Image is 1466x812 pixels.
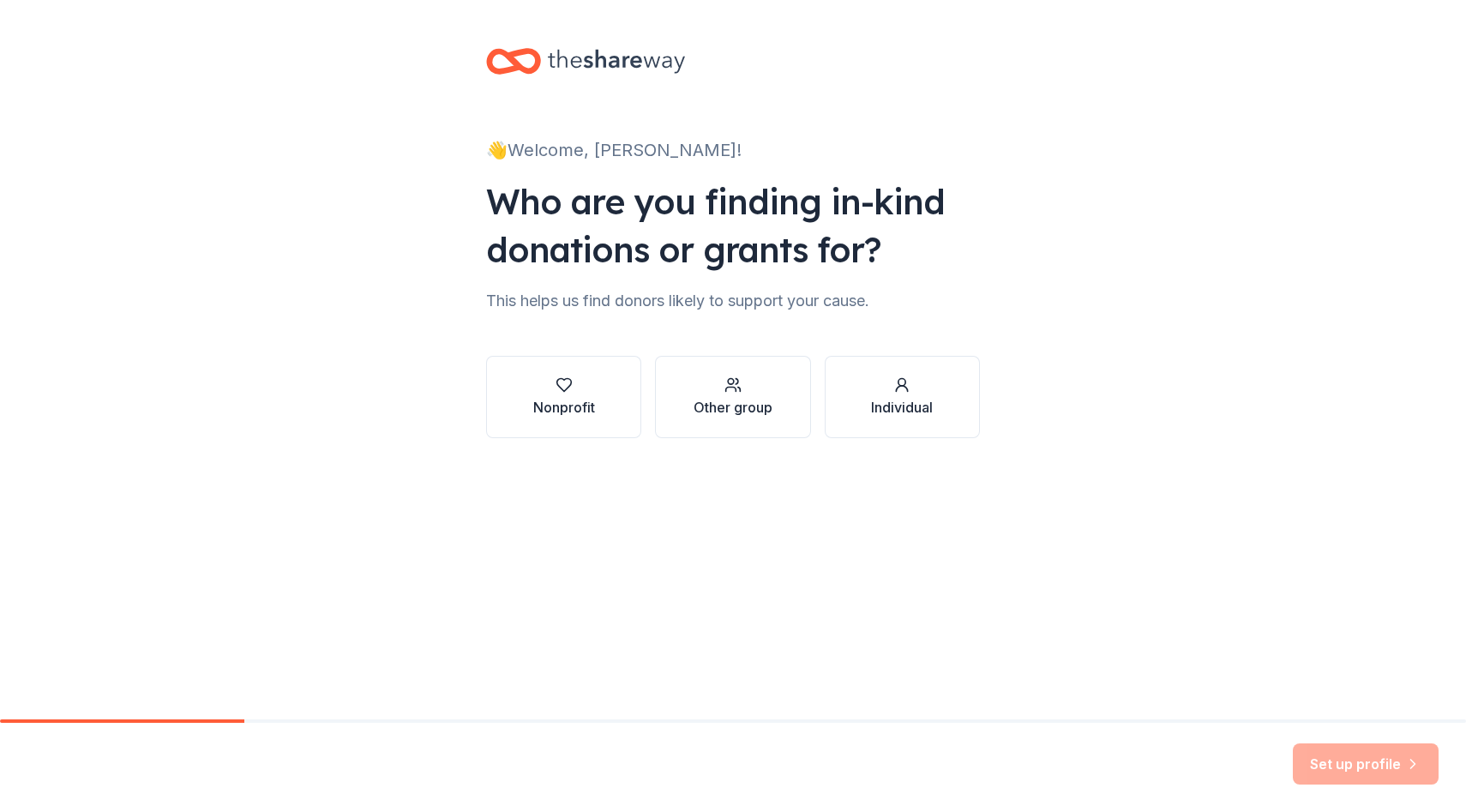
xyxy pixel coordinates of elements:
button: Nonprofit [486,356,641,438]
div: Other group [694,397,772,418]
div: This helps us find donors likely to support your cause. [486,287,980,315]
div: Who are you finding in-kind donations or grants for? [486,177,980,274]
div: Nonprofit [533,397,595,418]
div: 👋 Welcome, [PERSON_NAME]! [486,136,980,164]
div: Individual [871,397,933,418]
button: Individual [825,356,980,438]
button: Other group [655,356,810,438]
